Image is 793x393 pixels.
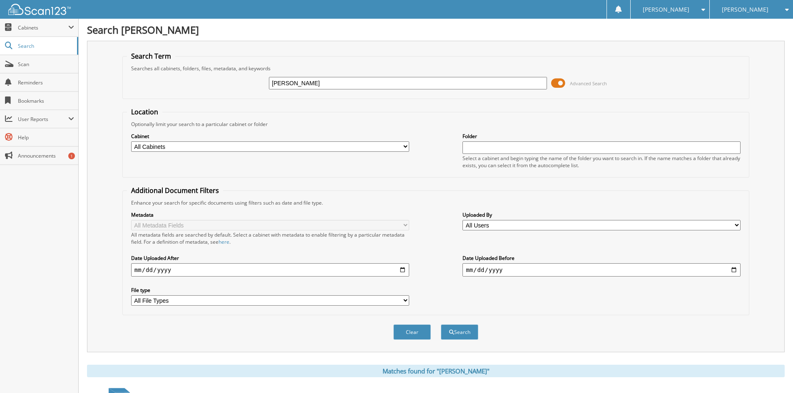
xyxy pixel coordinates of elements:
span: Announcements [18,152,74,159]
div: Searches all cabinets, folders, files, metadata, and keywords [127,65,745,72]
legend: Location [127,107,162,116]
span: Search [18,42,73,49]
div: All metadata fields are searched by default. Select a cabinet with metadata to enable filtering b... [131,231,409,245]
a: here [219,238,229,245]
span: Reminders [18,79,74,86]
label: Date Uploaded After [131,255,409,262]
h1: Search [PERSON_NAME] [87,23,785,37]
input: start [131,263,409,277]
label: Metadata [131,211,409,218]
img: scan123-logo-white.svg [8,4,71,15]
span: Cabinets [18,24,68,31]
input: end [462,263,741,277]
span: [PERSON_NAME] [722,7,768,12]
div: Select a cabinet and begin typing the name of the folder you want to search in. If the name match... [462,155,741,169]
span: Advanced Search [570,80,607,87]
legend: Search Term [127,52,175,61]
label: Date Uploaded Before [462,255,741,262]
button: Search [441,324,478,340]
label: Uploaded By [462,211,741,218]
div: Enhance your search for specific documents using filters such as date and file type. [127,199,745,206]
div: Optionally limit your search to a particular cabinet or folder [127,121,745,128]
span: [PERSON_NAME] [643,7,689,12]
label: Folder [462,133,741,140]
span: User Reports [18,116,68,123]
span: Help [18,134,74,141]
label: Cabinet [131,133,409,140]
div: 1 [68,153,75,159]
div: Matches found for "[PERSON_NAME]" [87,365,785,377]
span: Scan [18,61,74,68]
legend: Additional Document Filters [127,186,223,195]
span: Bookmarks [18,97,74,104]
label: File type [131,287,409,294]
button: Clear [393,324,431,340]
